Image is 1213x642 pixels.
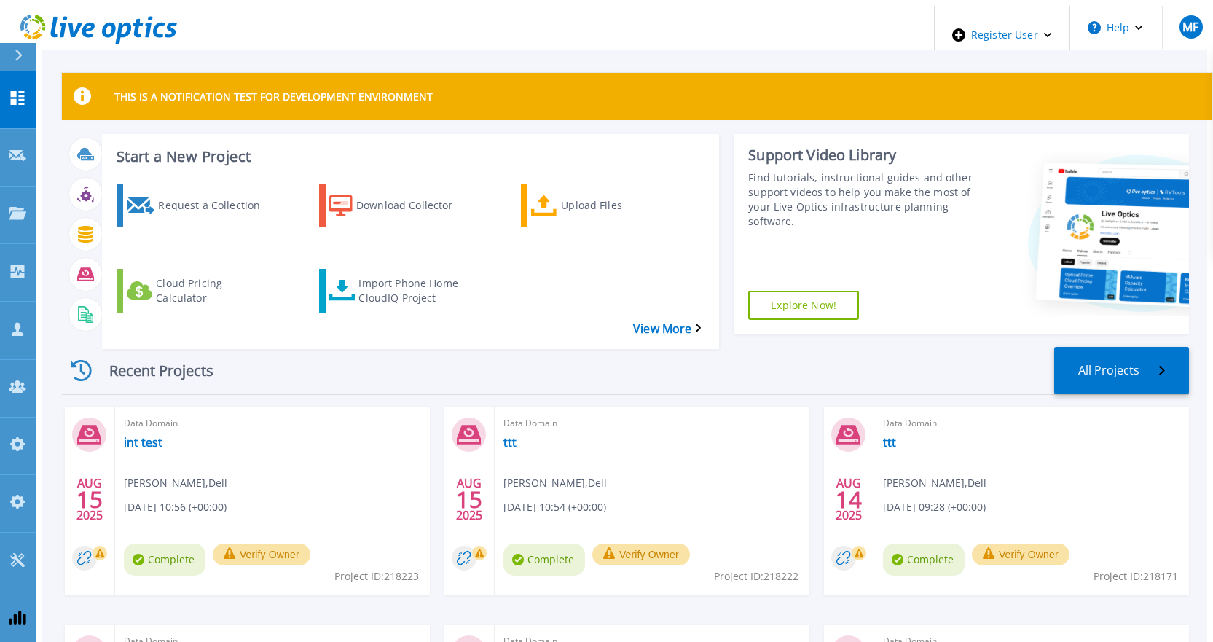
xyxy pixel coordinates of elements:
[561,187,678,224] div: Upload Files
[456,493,482,506] span: 15
[503,435,517,450] a: ttt
[836,493,862,506] span: 14
[356,187,473,224] div: Download Collector
[117,269,293,313] a: Cloud Pricing Calculator
[358,273,475,309] div: Import Phone Home CloudIQ Project
[334,568,419,584] span: Project ID: 218223
[748,291,859,320] a: Explore Now!
[503,499,606,515] span: [DATE] 10:54 (+00:00)
[748,171,978,229] div: Find tutorials, instructional guides and other support videos to help you make the most of your L...
[883,415,1180,431] span: Data Domain
[1094,568,1178,584] span: Project ID: 218171
[883,544,965,576] span: Complete
[883,499,986,515] span: [DATE] 09:28 (+00:00)
[835,473,863,526] div: AUG 2025
[935,6,1069,64] div: Register User
[883,475,986,491] span: [PERSON_NAME] , Dell
[972,544,1069,565] button: Verify Owner
[62,353,237,388] div: Recent Projects
[748,146,978,165] div: Support Video Library
[521,184,697,227] a: Upload Files
[76,493,103,506] span: 15
[592,544,690,565] button: Verify Owner
[503,415,801,431] span: Data Domain
[1070,6,1161,50] button: Help
[124,415,421,431] span: Data Domain
[124,544,205,576] span: Complete
[158,187,275,224] div: Request a Collection
[124,475,227,491] span: [PERSON_NAME] , Dell
[714,568,798,584] span: Project ID: 218222
[76,473,103,526] div: AUG 2025
[156,273,272,309] div: Cloud Pricing Calculator
[124,499,227,515] span: [DATE] 10:56 (+00:00)
[117,184,293,227] a: Request a Collection
[213,544,310,565] button: Verify Owner
[114,90,433,103] p: THIS IS A NOTIFICATION TEST FOR DEVELOPMENT ENVIRONMENT
[1182,21,1198,33] span: MF
[503,544,585,576] span: Complete
[1054,347,1189,394] a: All Projects
[319,184,495,227] a: Download Collector
[503,475,607,491] span: [PERSON_NAME] , Dell
[883,435,896,450] a: ttt
[455,473,483,526] div: AUG 2025
[117,149,700,165] h3: Start a New Project
[633,322,701,336] a: View More
[124,435,162,450] a: int test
